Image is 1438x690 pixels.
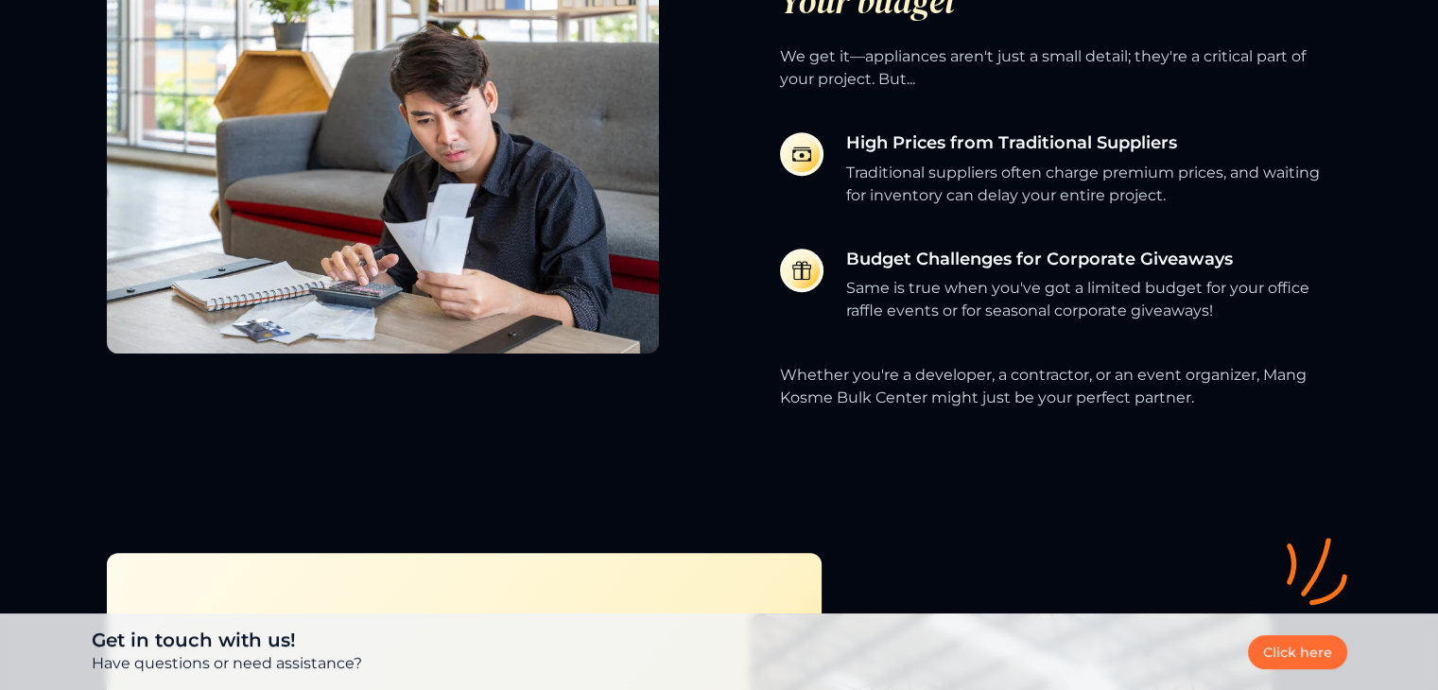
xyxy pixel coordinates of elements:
p: We get it—appliances aren't just a small detail; they're a critical part of your project. But... [780,45,1332,110]
h4: Get in touch with us! [92,629,362,652]
p: Same is true when you've got a limited budget for your office raffle events or for seasonal corpo... [846,277,1332,341]
p: Traditional suppliers often charge premium prices, and waiting for inventory can delay your entir... [846,162,1332,226]
p: Whether you're a developer, a contractor, or an event organizer, Mang Kosme Bulk Center might jus... [780,364,1332,428]
p: Have questions or need assistance? [92,652,362,675]
a: Click here [1248,635,1347,669]
h3: Budget Challenges for Corporate Giveaways [846,249,1332,270]
h3: High Prices from Traditional Suppliers [846,132,1332,154]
